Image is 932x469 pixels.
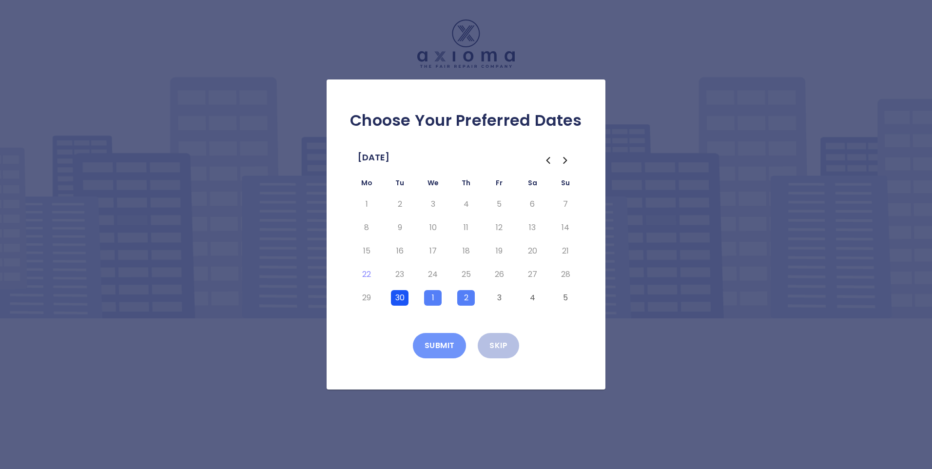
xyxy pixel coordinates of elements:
[358,290,375,306] button: Monday, September 29th, 2025
[524,220,541,235] button: Saturday, September 13th, 2025
[549,177,582,193] th: Sunday
[557,267,574,282] button: Sunday, September 28th, 2025
[358,267,375,282] button: Today, Monday, September 22nd, 2025
[516,177,549,193] th: Saturday
[490,290,508,306] button: Friday, October 3rd, 2025
[524,243,541,259] button: Saturday, September 20th, 2025
[424,243,442,259] button: Wednesday, September 17th, 2025
[391,196,408,212] button: Tuesday, September 2nd, 2025
[557,196,574,212] button: Sunday, September 7th, 2025
[457,267,475,282] button: Thursday, September 25th, 2025
[557,290,574,306] button: Sunday, October 5th, 2025
[391,243,408,259] button: Tuesday, September 16th, 2025
[457,196,475,212] button: Thursday, September 4th, 2025
[383,177,416,193] th: Tuesday
[557,243,574,259] button: Sunday, September 21st, 2025
[424,220,442,235] button: Wednesday, September 10th, 2025
[416,177,449,193] th: Wednesday
[391,267,408,282] button: Tuesday, September 23rd, 2025
[557,220,574,235] button: Sunday, September 14th, 2025
[424,196,442,212] button: Wednesday, September 3rd, 2025
[358,220,375,235] button: Monday, September 8th, 2025
[358,196,375,212] button: Monday, September 1st, 2025
[539,152,557,169] button: Go to the Previous Month
[490,196,508,212] button: Friday, September 5th, 2025
[342,111,590,130] h2: Choose Your Preferred Dates
[350,177,582,310] table: September 2025
[391,290,408,306] button: Tuesday, September 30th, 2025, selected
[457,290,475,306] button: Thursday, October 2nd, 2025, selected
[490,243,508,259] button: Friday, September 19th, 2025
[424,267,442,282] button: Wednesday, September 24th, 2025
[524,196,541,212] button: Saturday, September 6th, 2025
[490,220,508,235] button: Friday, September 12th, 2025
[490,267,508,282] button: Friday, September 26th, 2025
[358,150,389,165] span: [DATE]
[524,290,541,306] button: Saturday, October 4th, 2025
[413,333,466,358] button: Submit
[449,177,483,193] th: Thursday
[457,243,475,259] button: Thursday, September 18th, 2025
[424,290,442,306] button: Wednesday, October 1st, 2025, selected
[524,267,541,282] button: Saturday, September 27th, 2025
[483,177,516,193] th: Friday
[350,177,383,193] th: Monday
[457,220,475,235] button: Thursday, September 11th, 2025
[391,220,408,235] button: Tuesday, September 9th, 2025
[358,243,375,259] button: Monday, September 15th, 2025
[557,152,574,169] button: Go to the Next Month
[417,20,515,68] img: Logo
[478,333,519,358] button: Skip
